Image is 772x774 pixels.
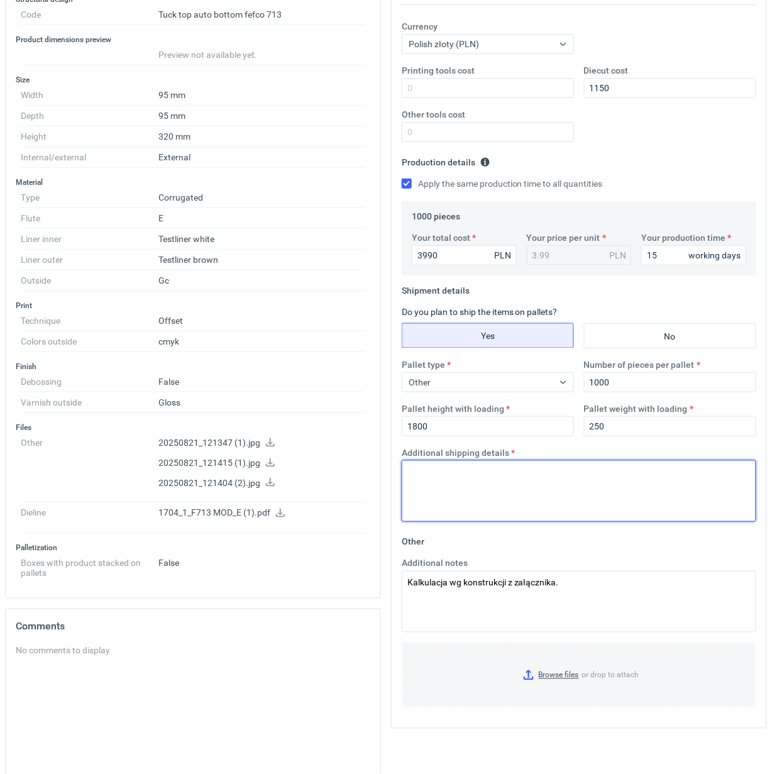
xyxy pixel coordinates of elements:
legend: Shipment details [402,280,470,296]
label: Your total cost [412,231,470,244]
label: Yes [402,323,574,348]
input: 0 [584,372,756,392]
dt: Varnish outside [21,392,158,413]
legend: 1000 pieces [412,206,460,221]
dd: 95 mm [158,106,365,126]
dt: Outside [21,270,158,291]
label: Do you plan to ship the items on pallets? [402,307,558,317]
input: 0 [584,416,756,436]
dd: E [158,208,365,229]
label: Printing tools cost [402,64,475,77]
div: No comments to display [16,644,370,657]
span: Other [409,377,431,387]
dt: Type [21,187,158,208]
dd: 95 mm [158,85,365,106]
h2: Comments [16,619,370,634]
label: No [584,323,756,348]
span: Preview not available yet. [158,50,257,60]
dd: False [158,372,365,392]
label: Pallet height with loading [402,402,504,415]
dt: Colors outside [21,331,158,352]
label: Pallet weight with loading [584,402,688,415]
p: 20250821_121347 (1).jpg [158,438,365,449]
dt: Flute [21,208,158,229]
label: Additional shipping details [402,446,509,459]
dd: Tuck top auto bottom fefco 713 [158,4,365,25]
p: 20250821_121415 (1).jpg [158,458,365,469]
legend: Production details [402,152,490,167]
dt: Liner outer [21,250,158,270]
dt: Boxes with product stacked on pallets [21,553,158,578]
label: Additional notes [402,557,468,570]
div: working days [689,249,741,262]
legend: Other [402,532,424,547]
input: 0 [402,122,574,142]
dd: Testliner brown [158,250,365,270]
label: or drop to attach [402,643,756,707]
h3: Files [16,423,370,433]
h3: Product dimensions preview [16,35,370,45]
input: 0 [584,78,756,98]
input: 0 [412,245,517,265]
label: Currency [402,20,438,33]
textarea: Kalkulacja wg konstrukcji z załącznika. [402,571,756,633]
dt: Width [21,85,158,106]
input: 0 [402,78,574,98]
dt: Dieline [21,503,158,534]
label: Your price per unit [527,231,600,244]
h3: Material [16,177,370,187]
dt: Code [21,4,158,25]
dd: External [158,147,365,168]
dt: Liner inner [21,229,158,250]
dd: Testliner white [158,229,365,250]
dt: Technique [21,311,158,331]
label: Your production time [641,231,725,244]
h3: Finish [16,362,370,372]
dd: cmyk [158,331,365,352]
label: Diecut cost [584,64,629,77]
dt: Internal/external [21,147,158,168]
input: 0 [402,416,574,436]
p: 20250821_121404 (2).jpg [158,478,365,489]
span: Polish złoty (PLN) [409,39,479,49]
dt: Debossing [21,372,158,392]
h3: Size [16,75,370,85]
input: 0 [641,245,746,265]
dd: Offset [158,311,365,331]
dd: False [158,553,365,578]
label: Pallet type [402,358,445,371]
dt: Height [21,126,158,147]
dd: Corrugated [158,187,365,208]
h3: Print [16,301,370,311]
dt: Depth [21,106,158,126]
div: PLN [495,249,512,262]
label: Other tools cost [402,108,465,121]
dd: 320 mm [158,126,365,147]
dd: Gc [158,270,365,291]
dt: Other [21,433,158,503]
label: Number of pieces per pallet [584,358,695,371]
h3: Palletization [16,543,370,553]
p: 1704_1_F713 MOD_E (1).pdf [158,508,365,519]
div: PLN [609,249,626,262]
label: Apply the same production time to all quantities [402,177,603,190]
dd: Gloss [158,392,365,413]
